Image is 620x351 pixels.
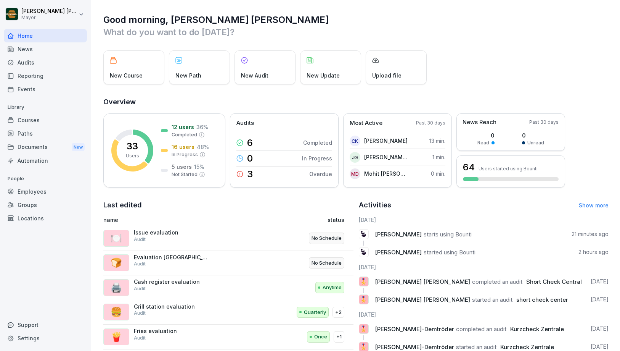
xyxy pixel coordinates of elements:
font: [DATE] [591,325,609,332]
font: 3 [247,168,253,180]
font: [DATE] [359,264,376,270]
font: New [74,144,83,150]
font: Overdue [309,171,332,177]
font: Upload file [372,72,402,79]
font: 12 users [172,124,194,130]
font: Anytime [323,284,342,290]
font: Audit [134,335,146,341]
font: Paths [18,130,33,137]
a: News [4,42,87,56]
font: Kurzcheck Zentrale [500,343,554,351]
font: Activities [359,201,391,209]
a: Show more [579,202,609,209]
font: 🍔 [111,306,122,317]
font: 🎖️ [360,296,367,303]
font: Audit [134,286,146,291]
font: Quarterly [304,309,326,315]
font: [PERSON_NAME] [375,249,422,256]
font: Completed [303,139,332,146]
a: 🖨️Cash register evaluationAuditAnytime [103,275,353,300]
font: name [103,217,118,223]
font: [PERSON_NAME] [PERSON_NAME] [375,278,470,285]
font: 2 hours ago [578,249,609,255]
font: started an audit [456,343,496,351]
font: News [18,46,33,52]
font: Last edited [103,201,142,209]
font: Grill station evaluation [134,303,195,310]
font: started using Bounti [424,249,475,256]
font: [PERSON_NAME] [PERSON_NAME] [364,154,453,160]
font: Home [18,32,33,39]
font: Locations [18,215,44,222]
font: 48 [197,144,204,150]
font: Good morning, [PERSON_NAME] [PERSON_NAME] [103,14,329,25]
font: 0 [491,132,495,139]
a: Automation [4,154,87,167]
font: Kurzcheck Zentrale [510,325,564,333]
font: [PERSON_NAME] [375,231,422,238]
a: Home [4,29,87,42]
font: [DATE] [359,217,376,223]
font: Mayor [21,15,35,20]
font: New Course [110,72,143,79]
font: 33 [127,141,138,152]
a: Settings [4,332,87,345]
font: 🍞 [111,257,122,268]
font: [PERSON_NAME] [PERSON_NAME] [375,296,470,303]
font: Audit [134,310,146,316]
font: [DATE] [591,343,609,350]
font: 6 [247,137,253,148]
font: Audits [18,59,34,66]
font: 🖨️ [111,282,122,293]
font: Audits [236,119,254,126]
a: 🍞Evaluation [GEOGRAPHIC_DATA]AuditNo Schedule [103,251,353,276]
font: 🎖️ [360,278,367,285]
a: Reporting [4,69,87,82]
a: 🍟Fries evaluationAuditOnce+1 [103,325,353,349]
font: [PERSON_NAME]-Demtröder [375,325,454,333]
font: Completed [172,132,197,137]
font: 15 [194,163,199,170]
font: Documents [18,144,48,150]
font: % [204,144,209,150]
font: CK [352,138,358,144]
font: [DATE] [591,296,609,302]
a: Events [4,82,87,96]
font: 21 minutes ago [572,231,609,237]
font: Cash register evaluation [134,278,200,285]
font: 🍟 [111,331,122,342]
font: New Update [307,72,340,79]
font: 1 min. [432,154,445,160]
a: 🍔Grill station evaluationAuditQuarterly+2 [103,300,353,325]
font: 0 [522,132,526,139]
font: In Progress [172,152,198,157]
font: Past 30 days [529,119,559,125]
font: Audit [134,261,146,267]
font: Library [8,104,24,110]
font: In Progress [302,155,332,162]
font: Once [314,333,327,340]
font: Groups [18,202,37,208]
font: Support [18,322,39,328]
font: completed an audit [456,325,506,333]
a: Audits [4,56,87,69]
font: 13 min. [429,137,445,144]
font: % [199,163,204,170]
font: [DATE] [591,278,609,285]
font: 🎖️ [360,325,367,332]
font: Automation [18,157,48,164]
font: No Schedule [312,235,342,241]
font: +2 [335,309,342,315]
font: No Schedule [312,260,342,266]
font: Issue evaluation [134,229,178,236]
font: Short Check Central [526,278,582,285]
font: completed an audit [472,278,522,285]
font: [PERSON_NAME]-Demtröder [375,343,454,351]
font: Users [126,153,139,159]
font: 36 [196,124,203,130]
font: started an audit [472,296,512,303]
font: [PERSON_NAME] [PERSON_NAME] [21,8,110,14]
font: 64 [463,162,475,173]
a: Groups [4,198,87,212]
